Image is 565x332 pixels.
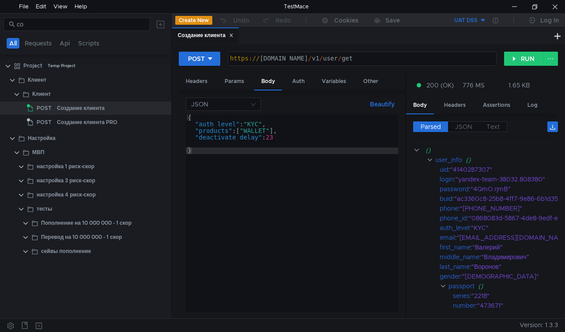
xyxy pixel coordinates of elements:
[385,17,400,23] div: Save
[455,123,472,131] span: JSON
[440,194,452,204] div: buid
[425,13,486,27] button: UAT DSS
[285,73,312,90] div: Auth
[7,38,19,49] button: All
[22,38,54,49] button: Requests
[449,281,475,291] div: passport
[440,213,467,223] div: phone_id
[37,202,52,215] div: тесты
[57,38,73,49] button: Api
[41,245,91,258] div: сейвы пополнение
[440,272,460,281] div: gender
[406,97,434,114] div: Body
[17,19,145,29] input: Search...
[254,73,282,91] div: Body
[440,223,469,233] div: auth_level
[37,188,96,201] div: настройка 4 риск-скор
[188,54,205,64] div: POST
[453,291,470,301] div: series
[440,174,454,184] div: login
[218,73,251,90] div: Params
[275,15,291,26] div: Redo
[37,116,52,129] span: POST
[37,102,52,115] span: POST
[504,52,543,66] button: RUN
[32,146,44,159] div: МВП
[48,59,75,72] div: Temp Project
[421,123,441,131] span: Parsed
[75,38,102,49] button: Scripts
[508,81,530,89] div: 1.65 KB
[256,14,297,27] button: Redo
[366,99,398,109] button: Beautify
[436,155,463,165] div: user_info
[520,319,558,332] span: Version: 1.3.3
[356,73,385,90] div: Other
[440,184,469,194] div: password
[453,301,475,310] div: number
[32,87,51,101] div: Клиент
[233,15,249,26] div: Undo
[179,52,220,66] button: POST
[440,233,455,242] div: email
[57,102,105,115] div: Создание клиента
[23,59,42,72] div: Project
[178,31,234,40] div: Создание клиента
[440,252,479,262] div: middle_name
[486,123,500,131] span: Text
[37,174,95,187] div: настройка 3 риск-скор
[315,73,353,90] div: Variables
[454,16,478,25] div: UAT DSS
[463,81,485,89] div: 776 MS
[426,80,454,90] span: 200 (OK)
[41,216,132,230] div: Пополнение на 10 000 000 - 1 скор
[28,132,56,145] div: Настройка
[440,204,458,213] div: phone
[37,160,94,173] div: настройка 1 риск-скор
[440,262,470,272] div: last_name
[179,73,215,90] div: Headers
[453,310,488,320] div: issued_date
[440,165,448,174] div: uid
[28,73,46,87] div: Клиент
[437,97,473,113] div: Headers
[57,116,117,129] div: Создание клиента PRO
[175,16,212,25] button: Create New
[540,15,559,26] div: Log In
[334,15,358,26] div: Cookies
[212,14,256,27] button: Undo
[476,97,517,113] div: Assertions
[520,97,545,113] div: Log
[440,242,471,252] div: first_name
[41,230,122,244] div: Перевод на 10 000 000 - 1 скор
